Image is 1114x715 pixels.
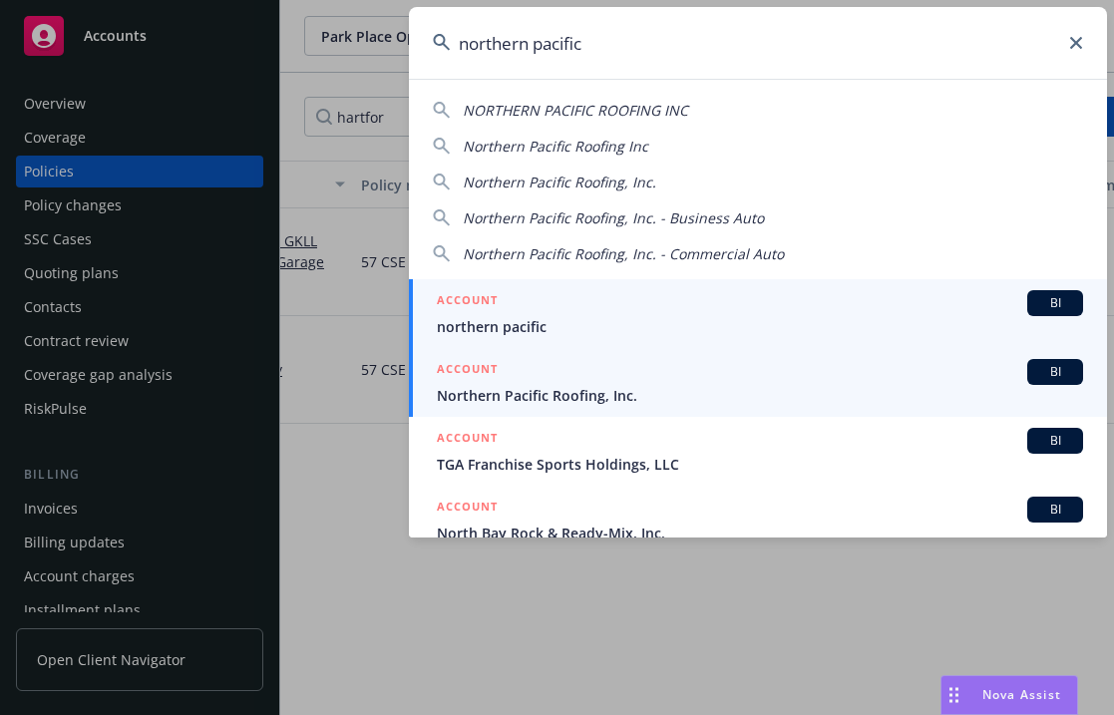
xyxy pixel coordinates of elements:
[437,359,498,383] h5: ACCOUNT
[982,686,1061,703] span: Nova Assist
[463,244,784,263] span: Northern Pacific Roofing, Inc. - Commercial Auto
[437,428,498,452] h5: ACCOUNT
[463,173,656,191] span: Northern Pacific Roofing, Inc.
[409,279,1107,348] a: ACCOUNTBInorthern pacific
[437,290,498,314] h5: ACCOUNT
[437,454,1083,475] span: TGA Franchise Sports Holdings, LLC
[941,676,966,714] div: Drag to move
[1035,363,1075,381] span: BI
[463,137,648,156] span: Northern Pacific Roofing Inc
[437,316,1083,337] span: northern pacific
[463,208,764,227] span: Northern Pacific Roofing, Inc. - Business Auto
[1035,432,1075,450] span: BI
[940,675,1078,715] button: Nova Assist
[409,7,1107,79] input: Search...
[409,348,1107,417] a: ACCOUNTBINorthern Pacific Roofing, Inc.
[437,497,498,521] h5: ACCOUNT
[463,101,688,120] span: NORTHERN PACIFIC ROOFING INC
[1035,501,1075,519] span: BI
[409,486,1107,554] a: ACCOUNTBINorth Bay Rock & Ready-Mix, Inc.
[1035,294,1075,312] span: BI
[437,523,1083,543] span: North Bay Rock & Ready-Mix, Inc.
[437,385,1083,406] span: Northern Pacific Roofing, Inc.
[409,417,1107,486] a: ACCOUNTBITGA Franchise Sports Holdings, LLC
